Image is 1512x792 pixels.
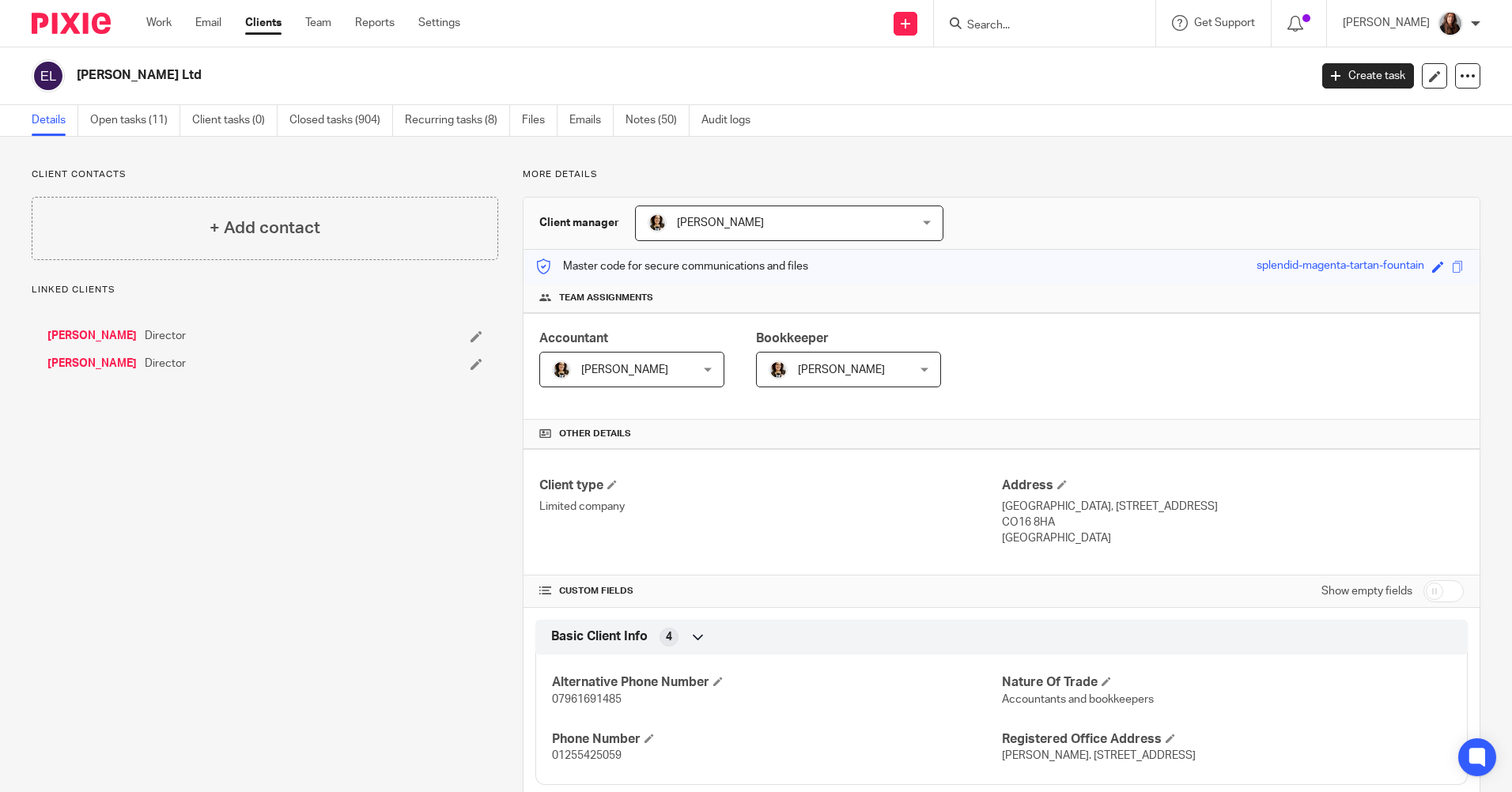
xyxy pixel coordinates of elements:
h4: + Add contact [210,216,320,240]
span: 01255425059 [552,750,622,761]
a: Audit logs [701,105,762,136]
a: Team [305,15,331,31]
span: Director [145,356,186,371]
a: Details [32,105,78,136]
h4: Client type [539,477,1001,494]
h2: [PERSON_NAME] Ltd [77,67,1054,84]
a: Clients [245,15,282,31]
a: Open tasks (11) [90,105,180,136]
div: splendid-magenta-tartan-fountain [1257,258,1424,276]
span: [PERSON_NAME] [581,364,668,375]
h4: Phone Number [552,731,1001,748]
span: Director [145,328,186,344]
h4: Nature Of Trade [1002,674,1451,691]
span: 4 [666,629,672,645]
span: [PERSON_NAME] [677,217,764,228]
a: Closed tasks (904) [289,105,393,136]
a: Create task [1322,63,1414,89]
h4: Address [1002,477,1464,494]
span: 07961691485 [552,694,622,705]
p: CO16 8HA [1002,515,1464,530]
span: Other details [559,428,631,440]
img: Pixie [32,13,111,34]
h4: Alternative Phone Number [552,674,1001,691]
a: Email [195,15,221,31]
input: Search [966,19,1108,33]
p: Linked clients [32,284,498,296]
p: More details [523,168,1480,181]
p: [GEOGRAPHIC_DATA] [1002,530,1464,546]
a: Recurring tasks (8) [405,105,510,136]
span: Accountant [539,332,608,345]
a: Reports [355,15,395,31]
a: [PERSON_NAME] [47,356,137,371]
p: [GEOGRAPHIC_DATA], [STREET_ADDRESS] [1002,499,1464,515]
a: Work [146,15,172,31]
label: Show empty fields [1321,583,1412,599]
a: Settings [418,15,460,31]
p: Limited company [539,499,1001,515]
h4: Registered Office Address [1002,731,1451,748]
img: 2020-11-15%2017.26.54-1.jpg [552,360,571,379]
p: Master code for secure communications and files [535,258,808,274]
img: 2020-11-15%2017.26.54-1.jpg [648,213,667,232]
a: Client tasks (0) [192,105,278,136]
a: [PERSON_NAME] [47,328,137,344]
span: Bookkeeper [756,332,829,345]
span: Accountants and bookkeepers [1002,694,1154,705]
span: [PERSON_NAME]. [STREET_ADDRESS] [1002,750,1196,761]
a: Emails [569,105,614,136]
span: [PERSON_NAME] [798,364,885,375]
a: Notes (50) [626,105,690,136]
p: [PERSON_NAME] [1343,15,1430,31]
h3: Client manager [539,215,619,231]
img: 2020-11-15%2017.26.54-1.jpg [769,360,788,379]
span: Basic Client Info [551,628,648,645]
span: Team assignments [559,292,653,304]
img: svg%3E [32,59,65,92]
img: IMG_0011.jpg [1438,11,1463,36]
h4: CUSTOM FIELDS [539,585,1001,598]
p: Client contacts [32,168,498,181]
a: Files [522,105,558,136]
span: Get Support [1194,17,1255,28]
